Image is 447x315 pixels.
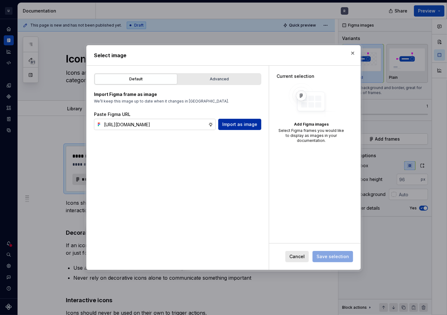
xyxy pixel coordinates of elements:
button: Cancel [285,251,309,262]
div: Default [97,76,175,82]
h2: Select image [94,52,353,59]
span: Import as image [222,121,257,127]
label: Paste Figma URL [94,111,130,117]
p: We’ll keep this image up to date when it changes in [GEOGRAPHIC_DATA]. [94,99,261,104]
input: https://figma.com/file... [101,119,208,130]
p: Import Figma frame as image [94,91,261,97]
div: Select Figma frames you would like to display as images in your documentation. [277,128,346,143]
button: Import as image [218,119,261,130]
div: Current selection [277,73,346,79]
div: Advanced [180,76,258,82]
div: Add Figma images [277,122,346,127]
span: Cancel [289,253,305,260]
